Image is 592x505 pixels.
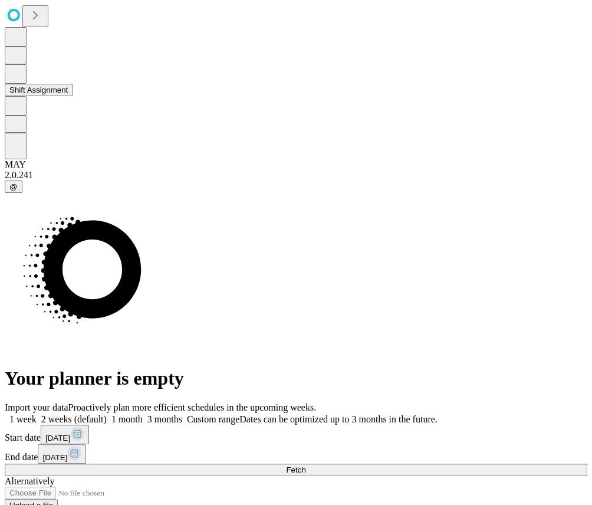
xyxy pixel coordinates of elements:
span: 1 week [9,414,37,424]
button: Shift Assignment [5,84,73,96]
div: End date [5,444,587,464]
span: 2 weeks (default) [41,414,107,424]
div: 2.0.241 [5,170,587,181]
span: Dates can be optimized up to 3 months in the future. [239,414,437,424]
div: MAY [5,159,587,170]
button: [DATE] [41,425,89,444]
button: @ [5,181,22,193]
div: Start date [5,425,587,444]
span: Fetch [286,465,305,474]
span: Custom range [187,414,239,424]
span: Proactively plan more efficient schedules in the upcoming weeks. [68,402,316,412]
h1: Your planner is empty [5,368,587,389]
span: Alternatively [5,476,54,486]
span: [DATE] [42,453,67,462]
button: Fetch [5,464,587,476]
span: [DATE] [45,434,70,442]
span: @ [9,182,18,191]
button: [DATE] [38,444,86,464]
span: 3 months [147,414,182,424]
span: Import your data [5,402,68,412]
span: 1 month [111,414,143,424]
